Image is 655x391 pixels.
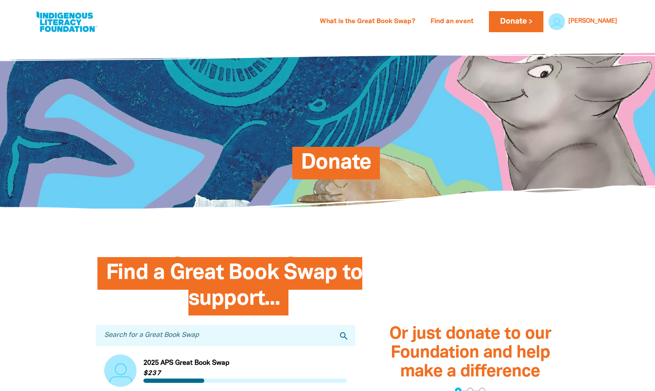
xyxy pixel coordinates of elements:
i: search [339,331,349,341]
a: What is the Great Book Swap? [315,15,420,29]
a: [PERSON_NAME] [568,18,617,24]
span: Donate [301,153,372,179]
span: Find a Great Book Swap to support... [106,264,363,315]
span: Or just donate to our Foundation and help make a difference [389,326,551,380]
a: Find an event [425,15,479,29]
a: Donate [489,11,543,32]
